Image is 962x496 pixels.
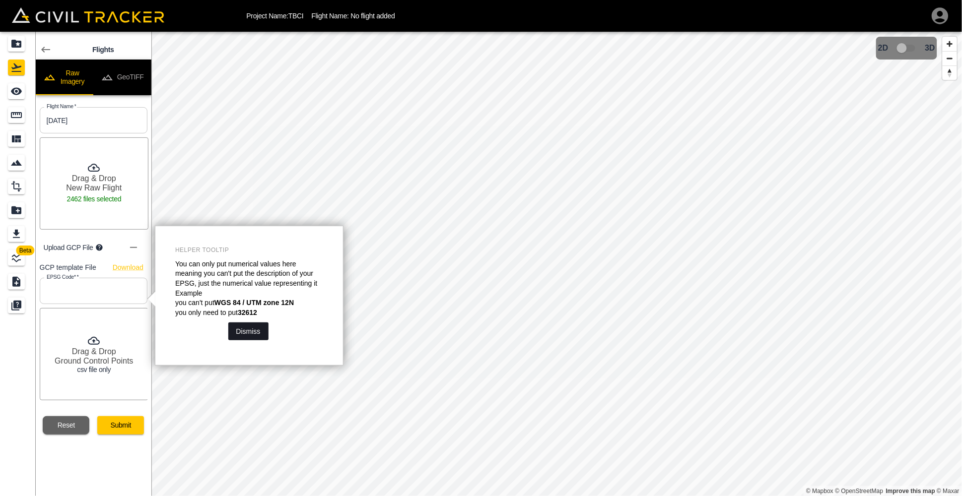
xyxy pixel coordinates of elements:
button: Zoom out [943,51,957,65]
span: 3D [925,44,935,53]
button: Reset bearing to north [943,65,957,80]
a: Map feedback [886,488,935,495]
a: Mapbox [806,488,833,495]
span: 3D model not uploaded yet [893,39,921,58]
span: you only need to put [175,309,238,316]
p: Flight Name: No flight added [312,12,395,20]
p: Project Name: TBCI [247,12,304,20]
p: Helper Tooltip [175,246,323,254]
a: OpenStreetMap [835,488,884,495]
p: You can only put numerical values here meaning you can't put the description of your EPSG, just t... [175,259,323,289]
p: Example [175,289,323,299]
a: Maxar [937,488,960,495]
span: 2D [878,44,888,53]
img: Civil Tracker [12,7,164,23]
strong: WGS 84 / UTM zone 12N [214,299,294,307]
button: Zoom in [943,37,957,51]
strong: 32612 [238,309,257,316]
button: Dismiss [228,322,269,340]
span: you can't put [175,299,214,307]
